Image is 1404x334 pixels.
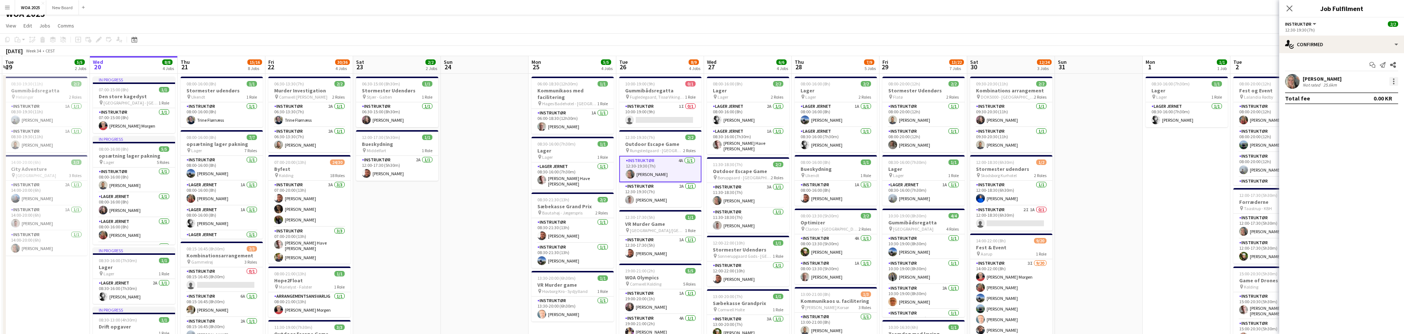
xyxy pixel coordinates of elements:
[268,77,351,152] app-job-card: 06:30-13:30 (7h)2/2Murder Investigation Comwell [PERSON_NAME]2 RolesInstruktør2A1/106:30-13:30 (7...
[801,213,839,219] span: 08:00-13:30 (5h30m)
[805,226,859,232] span: Clarion - [GEOGRAPHIC_DATA]
[246,94,257,100] span: 1 Role
[93,242,175,267] app-card-role: Lager Jernet1A1/1
[542,101,597,106] span: Hages Badehotel - [GEOGRAPHIC_DATA]
[861,159,871,165] span: 1/1
[1212,81,1222,87] span: 1/1
[532,137,614,190] app-job-card: 08:30-16:00 (7h30m)1/1Lager Lager1 RoleLager Jernet1/108:30-16:00 (7h30m)[PERSON_NAME] Have [PERS...
[795,87,877,94] h3: Lager
[1239,192,1277,198] span: 12:00-17:30 (5h30m)
[707,77,789,154] app-job-card: 08:00-16:00 (8h)2/2Lager Lager2 RolesLager Jernet2A1/108:00-16:00 (8h)[PERSON_NAME]Lager Jernet1A...
[71,81,81,87] span: 2/2
[532,218,614,243] app-card-role: Instruktør1/108:30-21:30 (13h)[PERSON_NAME]
[191,94,205,100] span: Ukendt
[1244,206,1272,211] span: Taastrup - KBH
[1233,199,1316,205] h3: Forræderne
[23,22,32,29] span: Edit
[93,136,175,142] div: In progress
[532,109,614,134] app-card-role: Instruktør1A1/106:00-18:30 (12h30m)[PERSON_NAME]
[882,77,965,152] app-job-card: 08:00-20:00 (12h)2/2Stormester Udendørs Flatø2 RolesInstruktør1/108:00-20:00 (12h)[PERSON_NAME]In...
[1233,77,1316,185] app-job-card: 08:00-20:00 (12h)8/8Fest og Event Lalandia Rødby8 RolesInstruktør3A1/108:00-20:00 (12h)[PERSON_NA...
[1233,214,1316,239] app-card-role: Instruktør1A1/112:00-17:30 (5h30m)[PERSON_NAME]
[268,102,351,127] app-card-role: Instruktør2A1/106:30-13:30 (7h)Trine Flørnæss
[5,181,87,206] app-card-role: Instruktør2A1/114:00-20:00 (6h)[PERSON_NAME]
[981,173,1017,178] span: Skodsborg Kurhotel
[542,154,553,160] span: Lager
[685,214,696,220] span: 1/1
[93,264,175,271] h3: Lager
[93,168,175,192] app-card-role: Instruktør1/108:00-16:00 (8h)[PERSON_NAME]
[888,81,920,87] span: 08:00-20:00 (12h)
[773,253,783,259] span: 1 Role
[718,175,771,180] span: Borupgaard - [GEOGRAPHIC_DATA]
[93,108,175,133] app-card-role: Instruktør1/107:00-15:00 (8h)[PERSON_NAME] Morgen
[685,94,696,100] span: 1 Role
[422,94,432,100] span: 1 Role
[801,81,830,87] span: 08:00-16:00 (8h)
[532,87,614,100] h3: Kommunikaos med facilitering
[713,162,743,167] span: 11:30-18:30 (7h)
[6,22,16,29] span: View
[795,181,877,206] app-card-role: Instruktør1A1/108:00-16:00 (8h)[PERSON_NAME]
[597,101,608,106] span: 1 Role
[268,227,351,275] app-card-role: Instruktør3/307:00-20:00 (13h)[PERSON_NAME] Have [PERSON_NAME][PERSON_NAME]
[619,236,701,261] app-card-role: Instruktør1A1/112:30-17:30 (5h)[PERSON_NAME]
[268,155,351,264] app-job-card: 07:00-20:00 (13h)24/30Byfest Kolding18 RolesInstruktør3A3/307:00-20:00 (13h)[PERSON_NAME][PERSON_...
[948,213,959,219] span: 4/4
[1151,81,1190,87] span: 08:30-16:00 (7h30m)
[181,181,263,206] app-card-role: Lager Jernet1A1/108:00-16:00 (8h)[PERSON_NAME]
[893,94,903,100] span: Flatø
[970,102,1052,127] app-card-role: Instruktør1/109:30-20:30 (11h)[PERSON_NAME]
[795,166,877,172] h3: Bueskydning
[707,157,789,233] div: 11:30-18:30 (7h)2/2Outdoor Escape Game Borupgaard - [GEOGRAPHIC_DATA]2 RolesInstruktør3A1/111:30-...
[93,136,175,245] app-job-card: In progress08:00-16:00 (8h)5/5opsætning lager pakning Lager5 RolesInstruktør1/108:00-16:00 (8h)[P...
[1211,94,1222,100] span: 1 Role
[1146,102,1228,127] app-card-role: Lager Jernet1/108:30-16:00 (7h30m)[PERSON_NAME]
[970,77,1052,152] div: 09:30-20:30 (11h)2/2Kombinations arrangement DOK5000 - [GEOGRAPHIC_DATA]2 RolesInstruktør1/109:30...
[805,173,819,178] span: Ukendt
[330,173,345,178] span: 18 Roles
[422,81,432,87] span: 1/1
[1239,81,1271,87] span: 08:00-20:00 (12h)
[99,146,128,152] span: 08:00-16:00 (8h)
[1233,188,1316,264] app-job-card: 12:00-17:30 (5h30m)2/2Forræderne Taastrup - KBH2 RolesInstruktør1A1/112:00-17:30 (5h30m)[PERSON_N...
[795,155,877,206] div: 08:00-16:00 (8h)1/1Bueskydning Ukendt1 RoleInstruktør1A1/108:00-16:00 (8h)[PERSON_NAME]
[1034,238,1046,243] span: 9/20
[69,173,81,178] span: 3 Roles
[685,81,696,87] span: 0/1
[93,77,175,133] app-job-card: In progress07:00-15:00 (8h)1/1Den store kagedyst [GEOGRAPHIC_DATA] - [GEOGRAPHIC_DATA]1 RoleInstr...
[882,166,965,172] h3: Lager
[422,135,432,140] span: 1/1
[99,87,128,92] span: 07:00-15:00 (8h)
[707,261,789,286] app-card-role: Instruktør1/112:00-22:00 (10h)[PERSON_NAME]
[882,209,965,317] div: 10:30-19:00 (8h30m)4/4Gummibådsregatta [GEOGRAPHIC_DATA]4 RolesInstruktør1/110:30-19:00 (8h30m)[P...
[619,221,701,227] h3: VR Murder Game
[795,209,877,284] app-job-card: 08:00-13:30 (5h30m)2/2Optimizer Clarion - [GEOGRAPHIC_DATA]2 RolesInstruktør4A1/108:00-13:30 (5h3...
[268,127,351,152] app-card-role: Instruktør2A1/106:30-13:30 (7h)[PERSON_NAME]
[39,22,50,29] span: Jobs
[181,206,263,231] app-card-role: Lager Jernet1A1/108:00-16:00 (8h)[PERSON_NAME]
[619,130,701,207] app-job-card: 12:30-19:30 (7h)2/2Outdoor Escape Game Rungstedgaard - [GEOGRAPHIC_DATA]2 RolesInstruktør4A1/112:...
[805,94,816,100] span: Lager
[356,102,438,127] app-card-role: Instruktør1/106:30-15:00 (8h30m)[PERSON_NAME]
[1285,21,1312,27] span: Instruktør
[3,21,19,30] a: View
[970,155,1052,231] app-job-card: 12:00-18:30 (6h30m)1/2Stormester udendørs Skodsborg Kurhotel2 RolesInstruktør1/112:00-18:30 (6h30...
[247,246,257,252] span: 2/3
[268,166,351,172] h3: Byfest
[244,148,257,153] span: 7 Roles
[795,102,877,127] app-card-role: Lager Jernet1A1/108:00-16:00 (8h)[PERSON_NAME]
[46,0,79,15] button: New Board
[244,259,257,265] span: 3 Roles
[859,94,871,100] span: 2 Roles
[21,21,35,30] a: Edit
[330,159,345,165] span: 24/30
[773,81,783,87] span: 2/2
